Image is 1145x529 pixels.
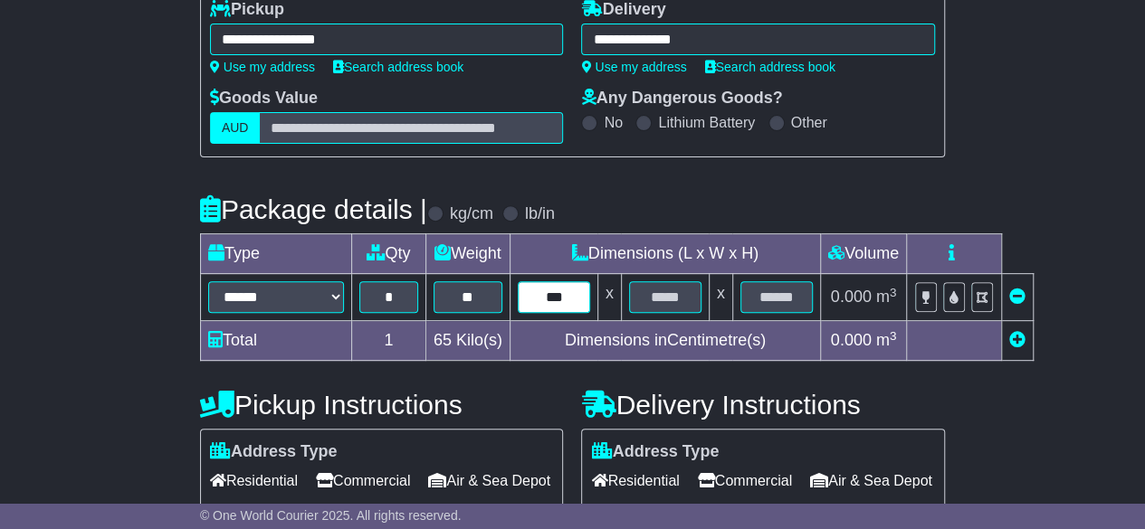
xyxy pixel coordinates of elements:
label: Lithium Battery [658,114,755,131]
span: Commercial [316,467,410,495]
label: kg/cm [450,204,493,224]
td: Qty [351,234,425,274]
span: Air & Sea Depot [810,467,932,495]
span: Residential [591,467,679,495]
td: x [709,274,732,321]
td: Dimensions (L x W x H) [510,234,820,274]
a: Remove this item [1009,288,1026,306]
label: Other [791,114,827,131]
td: Volume [820,234,906,274]
label: lb/in [525,204,555,224]
td: 1 [351,321,425,361]
label: No [604,114,622,131]
td: Total [200,321,351,361]
span: m [876,331,897,349]
label: AUD [210,112,261,144]
span: m [876,288,897,306]
span: 65 [434,331,452,349]
span: 0.000 [831,331,872,349]
h4: Pickup Instructions [200,390,564,420]
label: Address Type [210,442,338,462]
span: Air & Sea Depot [428,467,550,495]
span: © One World Courier 2025. All rights reserved. [200,508,462,523]
td: x [597,274,621,321]
sup: 3 [890,286,897,299]
a: Use my address [210,60,315,74]
td: Type [200,234,351,274]
span: Residential [210,467,298,495]
label: Any Dangerous Goods? [581,89,782,109]
label: Address Type [591,442,719,462]
label: Goods Value [210,89,318,109]
h4: Delivery Instructions [581,390,945,420]
span: 0.000 [831,288,872,306]
h4: Package details | [200,194,427,224]
a: Search address book [333,60,463,74]
a: Add new item [1009,331,1026,349]
a: Search address book [705,60,835,74]
span: Commercial [698,467,792,495]
td: Weight [425,234,510,274]
a: Use my address [581,60,686,74]
sup: 3 [890,329,897,343]
td: Kilo(s) [425,321,510,361]
td: Dimensions in Centimetre(s) [510,321,820,361]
